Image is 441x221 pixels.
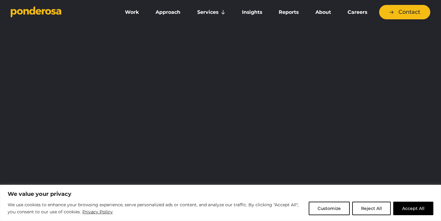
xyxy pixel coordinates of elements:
button: Customize [309,202,350,215]
a: Work [118,6,146,19]
a: Contact [379,5,430,19]
a: Careers [341,6,374,19]
a: Services [190,6,232,19]
p: We value your privacy [8,190,433,198]
button: Reject All [352,202,391,215]
a: About [308,6,338,19]
a: Privacy Policy [82,208,113,215]
a: Approach [149,6,187,19]
a: Reports [272,6,306,19]
a: Go to homepage [11,6,109,18]
p: We use cookies to enhance your browsing experience, serve personalized ads or content, and analyz... [8,201,304,216]
button: Accept All [393,202,433,215]
a: Insights [235,6,269,19]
